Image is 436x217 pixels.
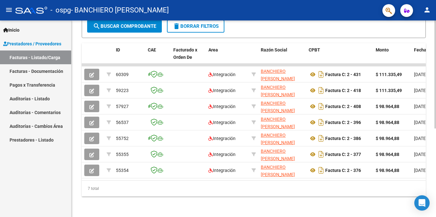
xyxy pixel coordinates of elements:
[93,23,156,29] span: Buscar Comprobante
[71,3,169,17] span: - BANCHIERO [PERSON_NAME]
[306,43,373,71] datatable-header-cell: CPBT
[325,104,361,109] strong: Factura C: 2 - 408
[208,104,236,109] span: Integración
[208,136,236,141] span: Integración
[208,88,236,93] span: Integración
[208,47,218,52] span: Area
[376,136,399,141] strong: $ 98.964,88
[376,168,399,173] strong: $ 98.964,88
[5,6,13,14] mat-icon: menu
[261,101,295,113] span: BANCHIERO [PERSON_NAME]
[208,120,236,125] span: Integración
[171,43,206,71] datatable-header-cell: Facturado x Orden De
[317,149,325,159] i: Descargar documento
[173,47,197,60] span: Facturado x Orden De
[261,100,304,113] div: 27294146860
[414,136,427,141] span: [DATE]
[414,72,427,77] span: [DATE]
[325,152,361,157] strong: Factura C: 2 - 377
[261,149,295,161] span: BANCHIERO [PERSON_NAME]
[309,47,320,52] span: CPBT
[376,47,389,52] span: Monto
[325,168,361,173] strong: Factura C: 2 - 376
[261,165,295,177] span: BANCHIERO [PERSON_NAME]
[116,120,129,125] span: 56537
[414,152,427,157] span: [DATE]
[50,3,71,17] span: - ospg
[261,84,304,97] div: 27294146860
[208,168,236,173] span: Integración
[317,69,325,80] i: Descargar documento
[376,152,399,157] strong: $ 98.964,88
[325,72,361,77] strong: Factura C: 2 - 431
[116,72,129,77] span: 60309
[116,88,129,93] span: 59223
[261,116,304,129] div: 27294146860
[317,133,325,143] i: Descargar documento
[414,168,427,173] span: [DATE]
[93,22,101,30] mat-icon: search
[317,101,325,112] i: Descargar documento
[414,104,427,109] span: [DATE]
[414,120,427,125] span: [DATE]
[376,120,399,125] strong: $ 98.964,88
[167,20,224,33] button: Borrar Filtros
[261,164,304,177] div: 27294146860
[317,165,325,175] i: Descargar documento
[325,136,361,141] strong: Factura C: 2 - 386
[116,104,129,109] span: 57927
[116,47,120,52] span: ID
[317,85,325,96] i: Descargar documento
[376,104,399,109] strong: $ 98.964,88
[373,43,411,71] datatable-header-cell: Monto
[414,195,430,211] div: Open Intercom Messenger
[325,88,361,93] strong: Factura C: 2 - 418
[173,22,180,30] mat-icon: delete
[3,40,61,47] span: Prestadores / Proveedores
[261,85,295,97] span: BANCHIERO [PERSON_NAME]
[208,72,236,77] span: Integración
[261,133,295,145] span: BANCHIERO [PERSON_NAME]
[258,43,306,71] datatable-header-cell: Razón Social
[261,148,304,161] div: 27294146860
[423,6,431,14] mat-icon: person
[376,72,402,77] strong: $ 111.335,49
[173,23,219,29] span: Borrar Filtros
[116,136,129,141] span: 55752
[261,117,295,129] span: BANCHIERO [PERSON_NAME]
[325,120,361,125] strong: Factura C: 2 - 396
[145,43,171,71] datatable-header-cell: CAE
[208,152,236,157] span: Integración
[148,47,156,52] span: CAE
[261,47,287,52] span: Razón Social
[87,20,162,33] button: Buscar Comprobante
[3,27,19,34] span: Inicio
[261,69,295,81] span: BANCHIERO [PERSON_NAME]
[414,88,427,93] span: [DATE]
[206,43,249,71] datatable-header-cell: Area
[261,132,304,145] div: 27294146860
[113,43,145,71] datatable-header-cell: ID
[376,88,402,93] strong: $ 111.335,49
[317,117,325,128] i: Descargar documento
[116,168,129,173] span: 55354
[116,152,129,157] span: 55355
[261,68,304,81] div: 27294146860
[82,181,426,197] div: 7 total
